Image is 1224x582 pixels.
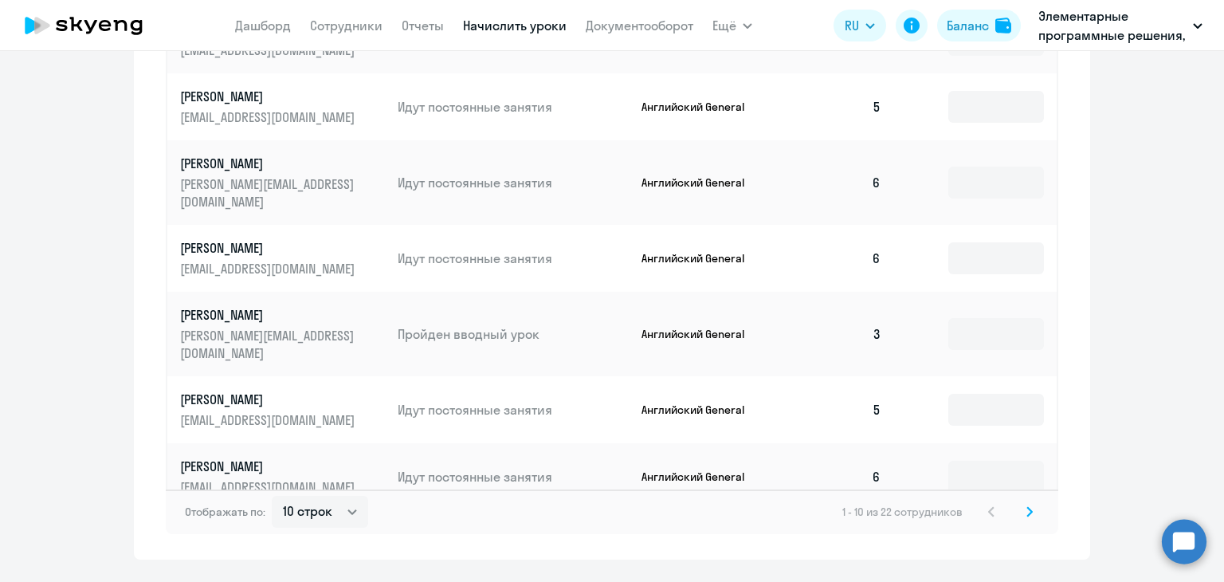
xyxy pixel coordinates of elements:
p: Идут постоянные занятия [398,468,629,486]
p: [PERSON_NAME][EMAIL_ADDRESS][DOMAIN_NAME] [180,327,359,362]
p: Элементарные программные решения, ЭЛЕМЕНТАРНЫЕ ПРОГРАММНЫЕ РЕШЕНИЯ, ООО [1038,6,1187,45]
a: [PERSON_NAME][EMAIL_ADDRESS][DOMAIN_NAME] [180,458,385,496]
p: Пройден вводный урок [398,325,629,343]
button: RU [834,10,886,41]
p: [PERSON_NAME] [180,391,359,408]
p: [PERSON_NAME][EMAIL_ADDRESS][DOMAIN_NAME] [180,175,359,210]
td: 3 [783,292,894,376]
td: 5 [783,376,894,443]
p: Английский General [641,251,761,265]
span: RU [845,16,859,35]
p: Идут постоянные занятия [398,401,629,419]
a: Сотрудники [310,18,382,33]
a: [PERSON_NAME][EMAIL_ADDRESS][DOMAIN_NAME] [180,88,385,126]
p: Идут постоянные занятия [398,174,629,191]
p: [PERSON_NAME] [180,88,359,105]
span: Отображать по: [185,505,265,519]
button: Балансbalance [937,10,1021,41]
p: [EMAIL_ADDRESS][DOMAIN_NAME] [180,478,359,496]
p: Идут постоянные занятия [398,98,629,116]
p: [PERSON_NAME] [180,458,359,475]
p: [EMAIL_ADDRESS][DOMAIN_NAME] [180,411,359,429]
a: Дашборд [235,18,291,33]
a: [PERSON_NAME][PERSON_NAME][EMAIL_ADDRESS][DOMAIN_NAME] [180,155,385,210]
p: [EMAIL_ADDRESS][DOMAIN_NAME] [180,260,359,277]
td: 6 [783,140,894,225]
p: Английский General [641,100,761,114]
td: 6 [783,225,894,292]
p: Идут постоянные занятия [398,250,629,267]
div: Баланс [947,16,989,35]
p: Английский General [641,403,761,417]
a: Документооборот [586,18,693,33]
a: [PERSON_NAME][PERSON_NAME][EMAIL_ADDRESS][DOMAIN_NAME] [180,306,385,362]
a: Отчеты [402,18,444,33]
p: [PERSON_NAME] [180,306,359,324]
p: Английский General [641,175,761,190]
span: 1 - 10 из 22 сотрудников [842,505,963,519]
p: Английский General [641,327,761,341]
p: Английский General [641,470,761,484]
p: [EMAIL_ADDRESS][DOMAIN_NAME] [180,108,359,126]
a: [PERSON_NAME][EMAIL_ADDRESS][DOMAIN_NAME] [180,239,385,277]
p: [PERSON_NAME] [180,239,359,257]
img: balance [995,18,1011,33]
a: Начислить уроки [463,18,567,33]
a: [PERSON_NAME][EMAIL_ADDRESS][DOMAIN_NAME] [180,391,385,429]
td: 5 [783,73,894,140]
button: Ещё [712,10,752,41]
span: Ещё [712,16,736,35]
button: Элементарные программные решения, ЭЛЕМЕНТАРНЫЕ ПРОГРАММНЫЕ РЕШЕНИЯ, ООО [1030,6,1210,45]
p: [PERSON_NAME] [180,155,359,172]
td: 6 [783,443,894,510]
